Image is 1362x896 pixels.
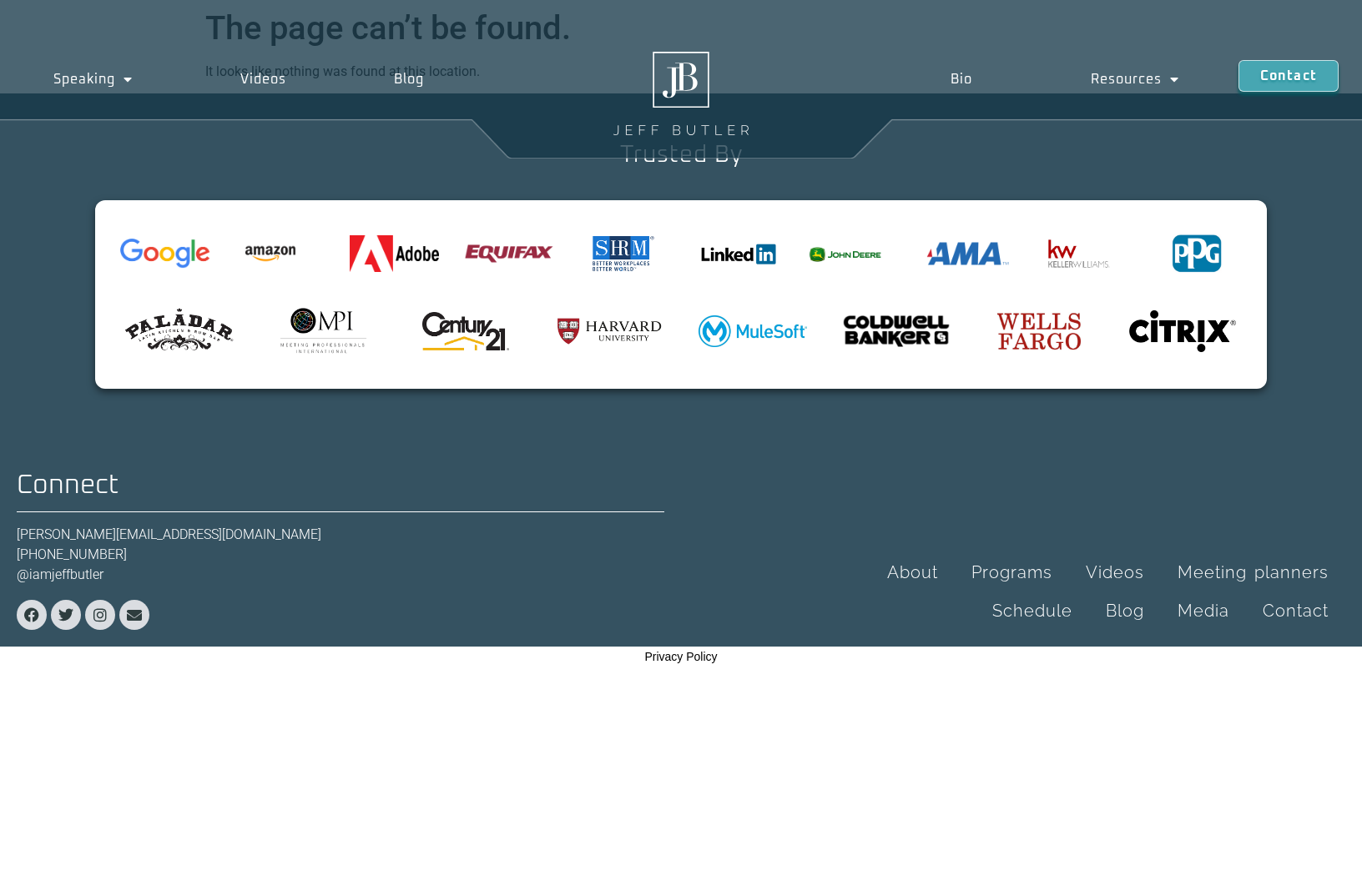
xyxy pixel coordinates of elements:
a: Schedule [976,591,1089,630]
span: Contact [1260,69,1317,83]
h2: Connect [17,472,664,499]
a: Blog [340,60,478,98]
a: Bio [892,60,1032,98]
a: Resources [1032,60,1238,98]
a: Media [1161,591,1246,630]
a: Videos [1069,553,1161,591]
nav: Menu [798,553,1345,630]
a: [PERSON_NAME][EMAIL_ADDRESS][DOMAIN_NAME] [17,526,321,542]
nav: Menu [892,60,1238,98]
a: @iamjeffbutler [17,566,103,582]
a: About [870,553,955,591]
a: Privacy Policy [644,650,717,663]
a: Blog [1089,591,1161,630]
a: Videos [187,60,340,98]
a: Contact [1246,591,1345,630]
a: Programs [955,553,1069,591]
a: Contact [1238,60,1339,92]
a: Meeting planners [1161,553,1345,591]
a: [PHONE_NUMBER] [17,546,127,562]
